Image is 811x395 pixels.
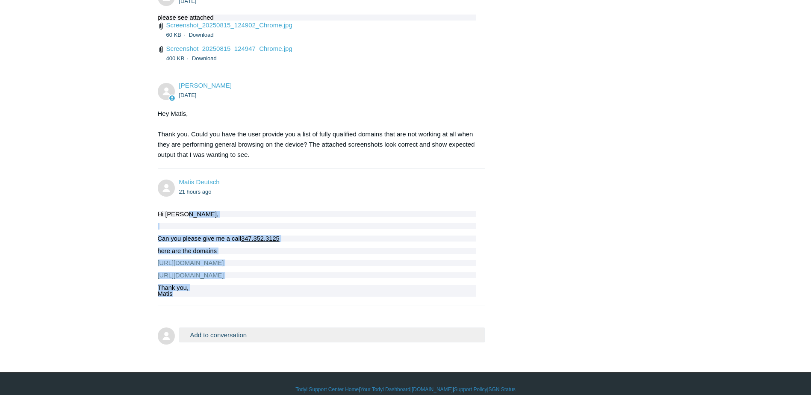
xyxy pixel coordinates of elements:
div: Hi [PERSON_NAME], [158,211,477,217]
a: [PERSON_NAME] [179,82,232,89]
a: [DOMAIN_NAME] [412,386,453,393]
div: here are the domains [158,248,477,254]
span: 60 KB [166,32,187,38]
a: [URL][DOMAIN_NAME] [158,259,224,266]
a: Download [192,55,217,62]
a: SGN Status [489,386,516,393]
a: Screenshot_20250815_124947_Chrome.jpg [166,45,292,52]
a: Matis Deutsch [179,178,220,186]
a: [URL][DOMAIN_NAME] [158,272,224,279]
a: Your Todyl Dashboard [360,386,410,393]
span: Cody Woods [179,82,232,89]
a: Todyl Support Center Home [295,386,359,393]
div: Thank you, Matis [158,285,477,297]
a: Support Policy [454,386,487,393]
button: Add to conversation [179,327,485,342]
div: Hey Matis, Thank you. Could you have the user provide you a list of fully qualified domains that ... [158,109,477,160]
a: Screenshot_20250815_124902_Chrome.jpg [166,21,292,29]
span: 400 KB [166,55,190,62]
time: 08/15/2025, 16:18 [179,92,197,98]
a: Download [189,32,214,38]
div: | | | | [158,386,654,393]
div: Can you please give me a call [158,236,477,242]
div: please see attached [158,15,477,21]
time: 08/21/2025, 13:16 [179,189,212,195]
tcxspan: Call 347.352.3125 via 3CX [241,235,280,242]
